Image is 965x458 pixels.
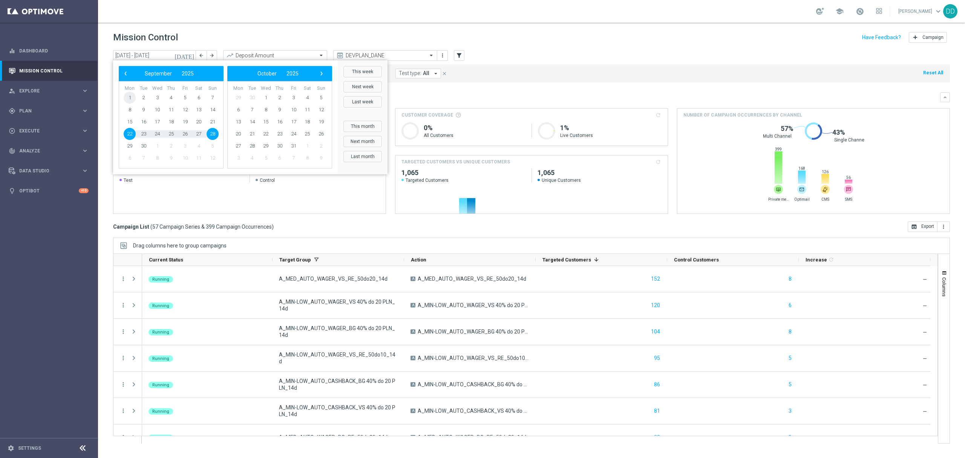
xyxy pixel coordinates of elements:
[9,128,81,134] div: Execute
[288,152,300,164] span: 7
[207,50,217,61] button: arrow_forward
[922,69,944,77] button: Reset All
[19,61,89,81] a: Mission Control
[9,88,15,94] i: person_search
[440,52,446,58] i: more_vert
[9,181,89,201] div: Optibot
[124,140,136,152] span: 29
[788,433,792,442] button: 9
[8,68,89,74] div: Mission Control
[19,149,81,153] span: Analyze
[441,69,448,78] button: close
[246,116,258,128] span: 14
[246,92,258,104] span: 30
[113,345,142,372] div: Press SPACE to select this row.
[8,88,89,94] button: person_search Explore keyboard_arrow_right
[401,168,525,177] h2: 1,065
[151,140,163,152] span: 1
[432,70,439,77] i: arrow_drop_down
[821,185,830,194] div: CMS
[411,303,415,307] span: A
[8,128,89,134] button: play_circle_outline Execute keyboard_arrow_right
[411,409,415,413] span: A
[862,35,901,40] input: Have Feedback?
[343,66,382,77] button: This week
[8,168,89,174] button: Data Studio keyboard_arrow_right
[124,152,136,164] span: 6
[934,7,942,15] span: keyboard_arrow_down
[832,128,845,137] span: 43%
[538,168,662,177] h2: 1,065
[121,69,130,78] button: ‹
[274,104,286,116] span: 9
[301,116,313,128] span: 18
[941,277,947,297] span: Columns
[232,116,244,128] span: 13
[9,41,89,61] div: Dashboard
[113,292,142,319] div: Press SPACE to select this row.
[815,197,836,202] span: CMS
[79,188,89,193] div: +10
[774,185,783,194] img: website.svg
[260,177,275,183] span: Control
[940,224,947,230] i: more_vert
[165,104,177,116] span: 11
[151,116,163,128] span: 17
[315,92,327,104] span: 5
[19,129,81,133] span: Execute
[336,52,344,59] i: preview
[942,95,948,100] i: keyboard_arrow_down
[140,69,177,78] button: September
[81,127,89,134] i: keyboard_arrow_right
[150,223,152,230] span: (
[113,319,142,345] div: Press SPACE to select this row.
[260,104,272,116] span: 8
[164,85,178,92] th: weekday
[9,108,81,114] div: Plan
[282,69,303,78] button: 2025
[138,116,150,128] span: 16
[333,50,437,61] ng-select: DEVPLAN_DANE
[259,85,273,92] th: weekday
[81,107,89,114] i: keyboard_arrow_right
[193,128,205,140] span: 27
[768,197,789,202] span: Private message
[145,71,172,77] span: September
[179,140,191,152] span: 3
[173,50,196,61] button: [DATE]
[165,128,177,140] span: 25
[142,372,930,398] div: Press SPACE to select this row.
[909,32,947,43] button: add Campaign
[9,168,81,174] div: Data Studio
[151,92,163,104] span: 3
[288,92,300,104] span: 3
[908,221,937,232] button: open_in_browser Export
[288,128,300,140] span: 24
[152,223,272,230] span: 57 Campaign Series & 399 Campaign Occurrences
[120,407,127,414] i: more_vert
[209,53,214,58] i: arrow_forward
[193,152,205,164] span: 11
[911,224,917,230] i: open_in_browser
[193,104,205,116] span: 13
[8,48,89,54] button: equalizer Dashboard
[288,116,300,128] span: 17
[138,128,150,140] span: 23
[844,185,853,194] div: SMS
[798,166,806,171] span: 168
[260,140,272,152] span: 29
[207,152,219,164] span: 12
[142,266,930,292] div: Press SPACE to select this row.
[8,188,89,194] button: lightbulb Optibot +10
[113,398,142,424] div: Press SPACE to select this row.
[8,108,89,114] div: gps_fixed Plan keyboard_arrow_right
[828,257,834,263] i: refresh
[9,148,81,154] div: Analyze
[142,292,930,319] div: Press SPACE to select this row.
[113,223,274,230] h3: Campaign List
[165,116,177,128] span: 18
[138,152,150,164] span: 7
[120,328,127,335] button: more_vert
